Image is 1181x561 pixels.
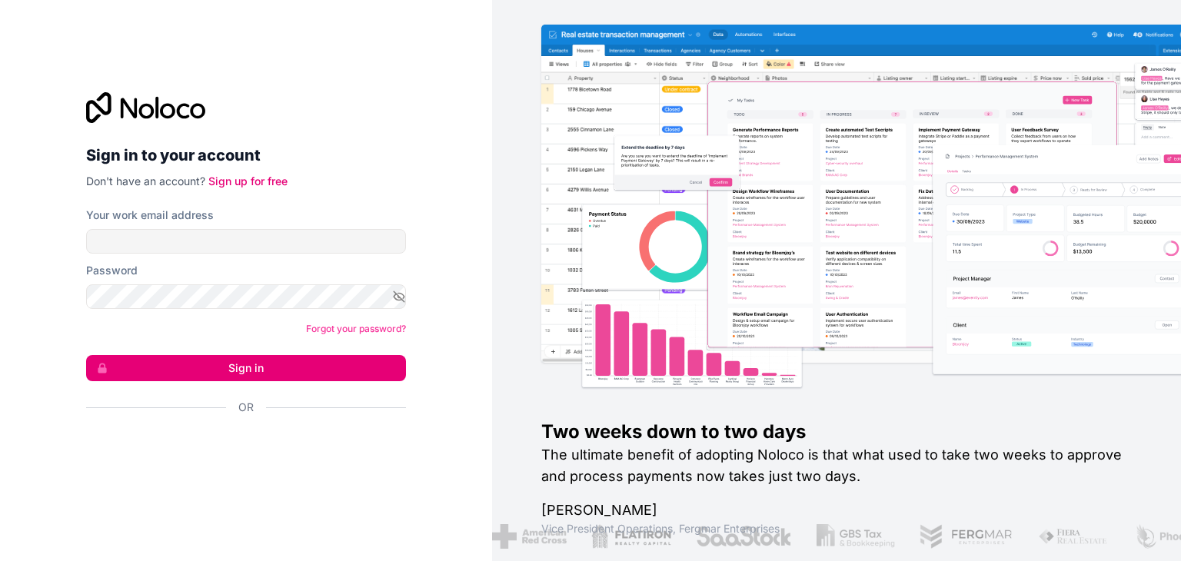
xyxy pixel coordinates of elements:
[86,263,138,278] label: Password
[86,355,406,381] button: Sign in
[238,400,254,415] span: Or
[492,524,567,549] img: /assets/american-red-cross-BAupjrZR.png
[86,207,214,223] label: Your work email address
[208,174,288,188] a: Sign up for free
[86,174,205,188] span: Don't have an account?
[541,521,1132,536] h1: Vice President Operations , Fergmar Enterprises
[541,500,1132,521] h1: [PERSON_NAME]
[541,420,1132,444] h1: Two weeks down to two days
[306,323,406,334] a: Forgot your password?
[86,229,406,254] input: Email address
[86,141,406,169] h2: Sign in to your account
[541,444,1132,487] h2: The ultimate benefit of adopting Noloco is that what used to take two weeks to approve and proces...
[86,284,406,309] input: Password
